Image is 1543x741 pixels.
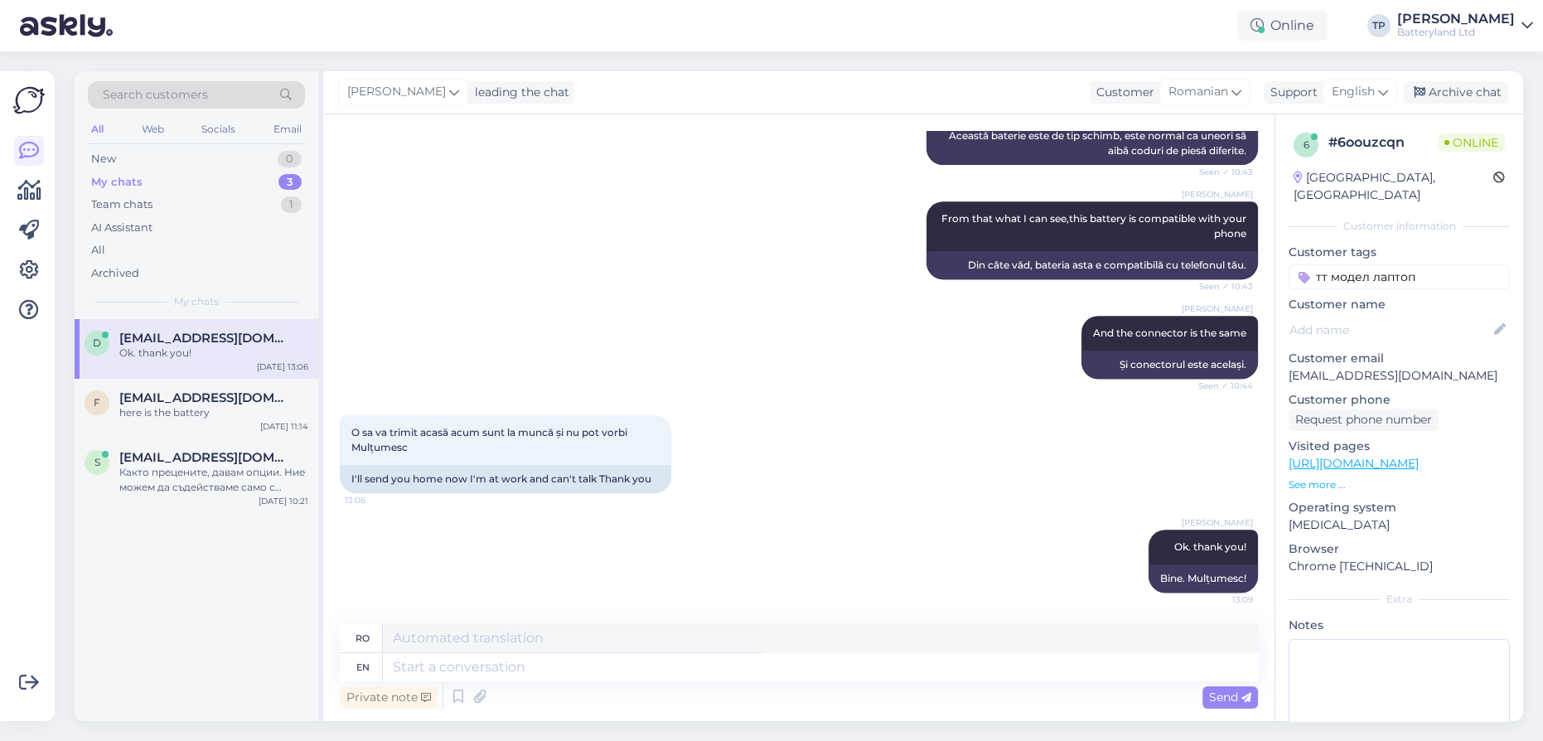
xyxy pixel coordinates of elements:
p: Customer phone [1289,391,1510,409]
div: # 6oouzcqn [1328,133,1438,153]
span: English [1332,83,1375,101]
p: Chrome [TECHNICAL_ID] [1289,558,1510,575]
div: Socials [198,119,239,140]
div: here is the battery [119,405,308,420]
div: Bine. Mulțumesc! [1149,564,1258,593]
div: Email [270,119,305,140]
div: Online [1237,11,1328,41]
span: Ok. thank you! [1174,540,1246,553]
div: Archived [91,265,139,282]
p: Customer email [1289,350,1510,367]
a: [URL][DOMAIN_NAME] [1289,456,1419,471]
div: Archive chat [1404,81,1508,104]
span: Search customers [103,86,208,104]
div: Customer [1090,84,1154,101]
span: My chats [174,294,219,309]
div: Batteryland Ltd [1397,26,1515,39]
div: Web [138,119,167,140]
span: 6 [1304,138,1309,151]
div: Și conectorul este același. [1081,351,1258,379]
span: Seen ✓ 10:44 [1191,380,1253,392]
span: Seen ✓ 10:43 [1191,280,1253,293]
div: Această baterie este de tip schimb, este normal ca uneori să aibă coduri de piesă diferite. [926,122,1258,165]
span: Romanian [1168,83,1228,101]
div: leading the chat [468,84,569,101]
input: Add a tag [1289,264,1510,289]
p: Customer tags [1289,244,1510,261]
div: Team chats [91,196,152,213]
span: [PERSON_NAME] [1182,516,1253,529]
div: New [91,151,116,167]
div: [DATE] 10:21 [259,495,308,507]
a: [PERSON_NAME]Batteryland Ltd [1397,12,1533,39]
p: [EMAIL_ADDRESS][DOMAIN_NAME] [1289,367,1510,385]
div: [DATE] 11:14 [260,420,308,433]
span: 13:06 [345,494,407,506]
div: AI Assistant [91,220,152,236]
span: d [93,337,101,349]
span: Send [1209,690,1251,705]
div: [GEOGRAPHIC_DATA], [GEOGRAPHIC_DATA] [1294,169,1493,204]
p: Operating system [1289,499,1510,516]
div: Din câte văd, bateria asta e compatibilă cu telefonul tău. [926,251,1258,279]
div: My chats [91,174,143,191]
span: From that what I can see,this battery is compatible with your phone [941,212,1249,240]
span: snikolaev@solitex.biz [119,450,292,465]
span: florecristian6@gmail.com [119,390,292,405]
div: 1 [281,196,302,213]
span: [PERSON_NAME] [1182,303,1253,315]
div: Extra [1289,592,1510,607]
div: [PERSON_NAME] [1397,12,1515,26]
input: Add name [1289,321,1491,339]
div: I'll send you home now I'm at work and can't talk Thank you [340,465,671,493]
span: 13:09 [1191,593,1253,606]
div: 3 [278,174,302,191]
span: And the connector is the same [1093,327,1246,339]
p: Customer name [1289,296,1510,313]
img: Askly Logo [13,85,45,116]
div: Customer information [1289,219,1510,234]
span: O sa va trimit acasă acum sunt la muncă și nu pot vorbi Mulțumesc [351,426,630,453]
div: 0 [278,151,302,167]
span: f [94,396,100,409]
div: en [356,653,370,681]
span: david_gabriel70@yahoo.com [119,331,292,346]
p: Visited pages [1289,438,1510,455]
div: Request phone number [1289,409,1439,431]
p: Browser [1289,540,1510,558]
div: All [91,242,105,259]
div: Private note [340,686,438,709]
span: s [94,456,100,468]
p: [MEDICAL_DATA] [1289,516,1510,534]
span: Seen ✓ 10:43 [1191,166,1253,178]
p: See more ... [1289,477,1510,492]
div: TP [1367,14,1391,37]
span: [PERSON_NAME] [1182,188,1253,201]
div: All [88,119,107,140]
span: [PERSON_NAME] [347,83,446,101]
div: Както прецените, давам опции. Ние можем да съдействаме само с батерия заместител за вашия модел л... [119,465,308,495]
div: [DATE] 13:06 [257,361,308,373]
div: ro [356,624,370,652]
span: Online [1438,133,1505,152]
div: Ok. thank you! [119,346,308,361]
p: Notes [1289,617,1510,634]
div: Support [1264,84,1318,101]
